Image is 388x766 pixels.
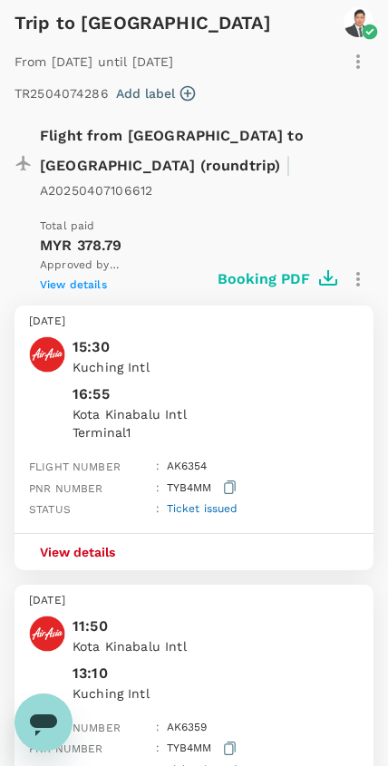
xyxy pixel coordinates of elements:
[73,423,359,441] p: Terminal 1
[29,336,65,373] img: AirAsia
[344,7,373,37] img: avatar-67c14c8e670bc.jpeg
[116,84,195,102] button: Add label
[29,313,359,331] p: [DATE]
[218,264,335,295] button: Booking PDF
[156,481,160,494] span: :
[73,383,110,405] p: 16:55
[29,742,103,755] span: PNR number
[15,53,174,71] p: From [DATE] until [DATE]
[15,693,73,751] iframe: Button to launch messaging window
[286,152,291,178] span: |
[156,502,160,515] span: :
[73,336,359,358] p: 15:30
[29,616,65,652] img: AirAsia
[15,534,141,570] button: View details
[29,461,121,473] span: Flight number
[29,503,71,516] span: Status
[15,84,109,102] p: TR2504074286
[40,183,152,198] span: A20250407106612
[156,742,160,754] span: :
[73,358,359,376] p: Kuching Intl
[167,460,208,472] span: AK 6354
[29,482,103,495] span: PNR number
[167,481,212,494] span: TYB4MM
[40,257,154,275] span: Approved by
[40,125,339,201] p: Flight from [GEOGRAPHIC_DATA] to [GEOGRAPHIC_DATA] (roundtrip)
[73,637,359,655] p: Kota Kinabalu Intl
[73,405,359,423] p: Kota Kinabalu Intl
[73,616,359,637] p: 11:50
[73,684,359,703] p: Kuching Intl
[73,663,108,684] p: 13:10
[156,721,160,733] span: :
[29,722,121,734] span: Flight number
[167,502,238,515] span: Ticket issued
[29,592,359,610] p: [DATE]
[167,742,212,754] span: TYB4MM
[156,460,160,472] span: :
[40,219,95,232] span: Total paid
[40,235,218,257] p: MYR 378.79
[40,278,107,291] span: View details
[167,721,208,733] span: AK 6359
